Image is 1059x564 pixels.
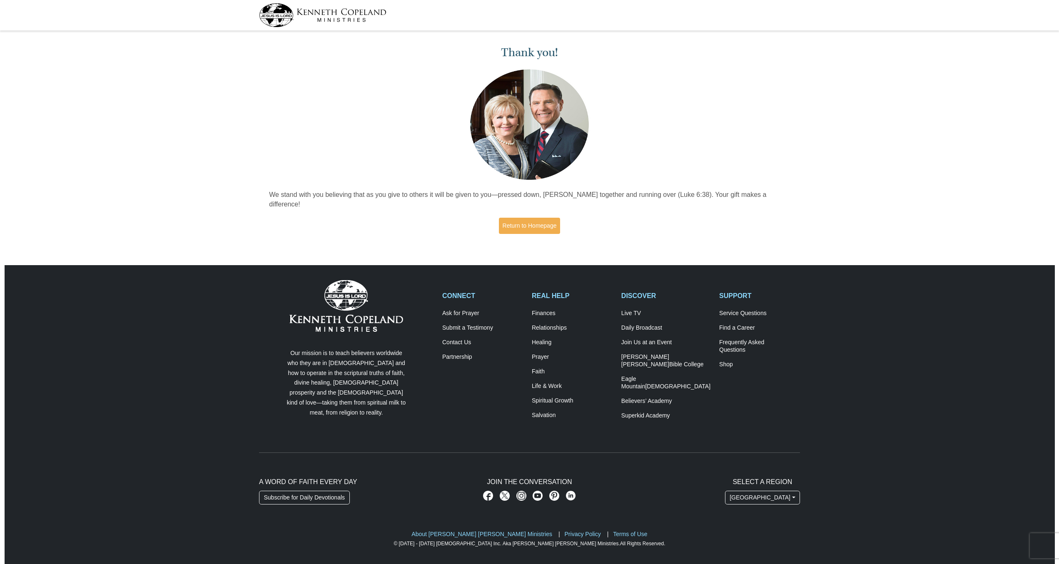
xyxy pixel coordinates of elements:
a: About [PERSON_NAME] [PERSON_NAME] Ministries [411,531,552,537]
img: Kenneth Copeland Ministries [289,280,403,332]
h2: Join The Conversation [442,478,617,486]
h1: Thank you! [269,46,790,60]
a: Subscribe for Daily Devotionals [259,491,350,505]
a: Service Questions [719,310,800,317]
a: Live TV [621,310,710,317]
span: [DEMOGRAPHIC_DATA] [645,383,710,390]
a: Relationships [532,324,613,332]
p: All Rights Reserved. [259,539,800,548]
a: Privacy Policy [565,531,601,537]
a: Finances [532,310,613,317]
h2: DISCOVER [621,292,710,300]
a: Find a Career [719,324,800,332]
a: Contact Us [442,339,523,346]
a: Superkid Academy [621,412,710,420]
a: Faith [532,368,613,375]
a: Ask for Prayer [442,310,523,317]
p: Our mission is to teach believers worldwide who they are in [DEMOGRAPHIC_DATA] and how to operate... [285,348,408,418]
a: Partnership [442,353,523,361]
a: Prayer [532,353,613,361]
a: Join Us at an Event [621,339,710,346]
img: kcm-header-logo.svg [259,3,386,27]
span: Bible College [669,361,704,368]
p: We stand with you believing that as you give to others it will be given to you—pressed down, [PER... [269,190,790,209]
h2: Select A Region [725,478,800,486]
span: A Word of Faith Every Day [259,478,357,485]
h2: CONNECT [442,292,523,300]
img: Kenneth and Gloria [468,67,591,182]
a: Believers’ Academy [621,398,710,405]
button: [GEOGRAPHIC_DATA] [725,491,800,505]
a: Aka [PERSON_NAME] [PERSON_NAME] Ministries. [503,541,620,547]
a: Shop [719,361,800,368]
a: Salvation [532,412,613,419]
a: [PERSON_NAME] [PERSON_NAME]Bible College [621,353,710,368]
a: Spiritual Growth [532,397,613,405]
a: [DEMOGRAPHIC_DATA] Inc. [436,541,501,547]
a: Return to Homepage [499,218,561,234]
a: Submit a Testimony [442,324,523,332]
a: Frequently AskedQuestions [719,339,800,354]
h2: REAL HELP [532,292,613,300]
a: Daily Broadcast [621,324,710,332]
a: © [DATE] - [DATE] [394,541,434,547]
a: Healing [532,339,613,346]
h2: SUPPORT [719,292,800,300]
a: Terms of Use [613,531,647,537]
a: Eagle Mountain[DEMOGRAPHIC_DATA] [621,375,710,390]
a: Life & Work [532,383,613,390]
